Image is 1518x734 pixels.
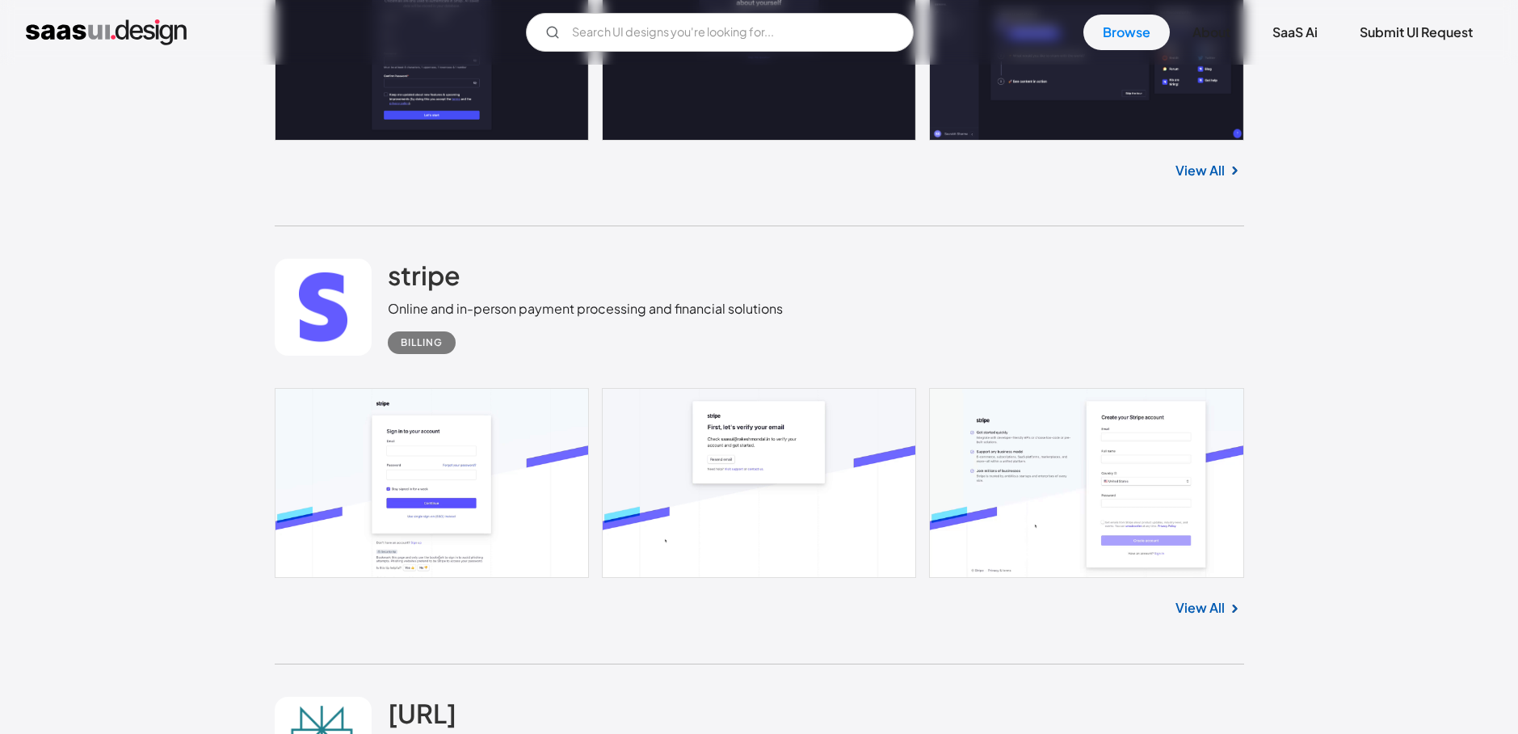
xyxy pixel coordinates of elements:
[388,299,783,318] div: Online and in-person payment processing and financial solutions
[388,697,456,729] h2: [URL]
[526,13,914,52] input: Search UI designs you're looking for...
[526,13,914,52] form: Email Form
[1173,15,1250,50] a: About
[1340,15,1492,50] a: Submit UI Request
[388,259,460,299] a: stripe
[401,333,443,352] div: Billing
[388,259,460,291] h2: stripe
[26,19,187,45] a: home
[1175,161,1225,180] a: View All
[1253,15,1337,50] a: SaaS Ai
[1083,15,1170,50] a: Browse
[1175,598,1225,618] a: View All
